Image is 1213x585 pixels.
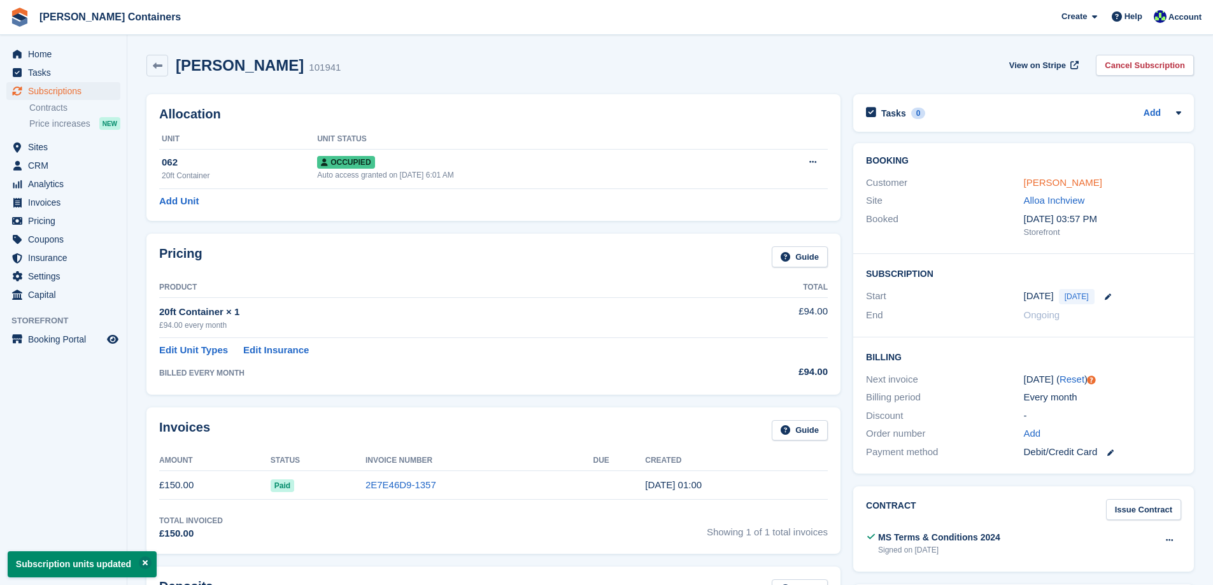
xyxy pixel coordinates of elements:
[6,230,120,248] a: menu
[317,129,744,150] th: Unit Status
[159,320,719,331] div: £94.00 every month
[866,194,1023,208] div: Site
[1086,374,1097,386] div: Tooltip anchor
[159,129,317,150] th: Unit
[878,544,1000,556] div: Signed on [DATE]
[866,308,1023,323] div: End
[1024,445,1181,460] div: Debit/Credit Card
[159,420,210,441] h2: Invoices
[28,45,104,63] span: Home
[6,249,120,267] a: menu
[29,102,120,114] a: Contracts
[162,170,317,181] div: 20ft Container
[28,286,104,304] span: Capital
[866,267,1181,279] h2: Subscription
[29,116,120,130] a: Price increases NEW
[159,107,828,122] h2: Allocation
[1106,499,1181,520] a: Issue Contract
[866,350,1181,363] h2: Billing
[28,157,104,174] span: CRM
[772,420,828,441] a: Guide
[159,451,271,471] th: Amount
[159,194,199,209] a: Add Unit
[1024,372,1181,387] div: [DATE] ( )
[1059,289,1095,304] span: [DATE]
[911,108,926,119] div: 0
[1009,59,1066,72] span: View on Stripe
[317,156,374,169] span: Occupied
[29,118,90,130] span: Price increases
[365,451,593,471] th: Invoice Number
[34,6,186,27] a: [PERSON_NAME] Containers
[28,194,104,211] span: Invoices
[317,169,744,181] div: Auto access granted on [DATE] 6:01 AM
[866,445,1023,460] div: Payment method
[28,82,104,100] span: Subscriptions
[6,138,120,156] a: menu
[159,305,719,320] div: 20ft Container × 1
[6,212,120,230] a: menu
[6,267,120,285] a: menu
[159,471,271,500] td: £150.00
[28,175,104,193] span: Analytics
[878,531,1000,544] div: MS Terms & Conditions 2024
[1061,10,1087,23] span: Create
[6,330,120,348] a: menu
[28,249,104,267] span: Insurance
[866,409,1023,423] div: Discount
[99,117,120,130] div: NEW
[176,57,304,74] h2: [PERSON_NAME]
[8,551,157,577] p: Subscription units updated
[645,479,702,490] time: 2025-08-20 00:00:10 UTC
[162,155,317,170] div: 062
[10,8,29,27] img: stora-icon-8386f47178a22dfd0bd8f6a31ec36ba5ce8667c1dd55bd0f319d3a0aa187defe.svg
[271,479,294,492] span: Paid
[772,246,828,267] a: Guide
[6,286,120,304] a: menu
[1024,195,1085,206] a: Alloa Inchview
[719,297,828,337] td: £94.00
[6,157,120,174] a: menu
[28,267,104,285] span: Settings
[309,60,341,75] div: 101941
[1024,390,1181,405] div: Every month
[1024,309,1060,320] span: Ongoing
[6,45,120,63] a: menu
[6,82,120,100] a: menu
[866,426,1023,441] div: Order number
[645,451,828,471] th: Created
[866,176,1023,190] div: Customer
[1060,374,1084,384] a: Reset
[1004,55,1081,76] a: View on Stripe
[28,64,104,81] span: Tasks
[28,230,104,248] span: Coupons
[866,390,1023,405] div: Billing period
[1024,212,1181,227] div: [DATE] 03:57 PM
[28,138,104,156] span: Sites
[11,314,127,327] span: Storefront
[28,330,104,348] span: Booking Portal
[159,515,223,526] div: Total Invoiced
[1024,409,1181,423] div: -
[1024,226,1181,239] div: Storefront
[159,367,719,379] div: BILLED EVERY MONTH
[6,64,120,81] a: menu
[159,343,228,358] a: Edit Unit Types
[866,499,916,520] h2: Contract
[243,343,309,358] a: Edit Insurance
[6,194,120,211] a: menu
[1168,11,1202,24] span: Account
[271,451,365,471] th: Status
[1024,289,1054,304] time: 2025-08-20 00:00:00 UTC
[593,451,646,471] th: Due
[159,526,223,541] div: £150.00
[866,372,1023,387] div: Next invoice
[866,212,1023,239] div: Booked
[719,278,828,298] th: Total
[1096,55,1194,76] a: Cancel Subscription
[1024,426,1041,441] a: Add
[1024,177,1102,188] a: [PERSON_NAME]
[866,156,1181,166] h2: Booking
[1124,10,1142,23] span: Help
[365,479,436,490] a: 2E7E46D9-1357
